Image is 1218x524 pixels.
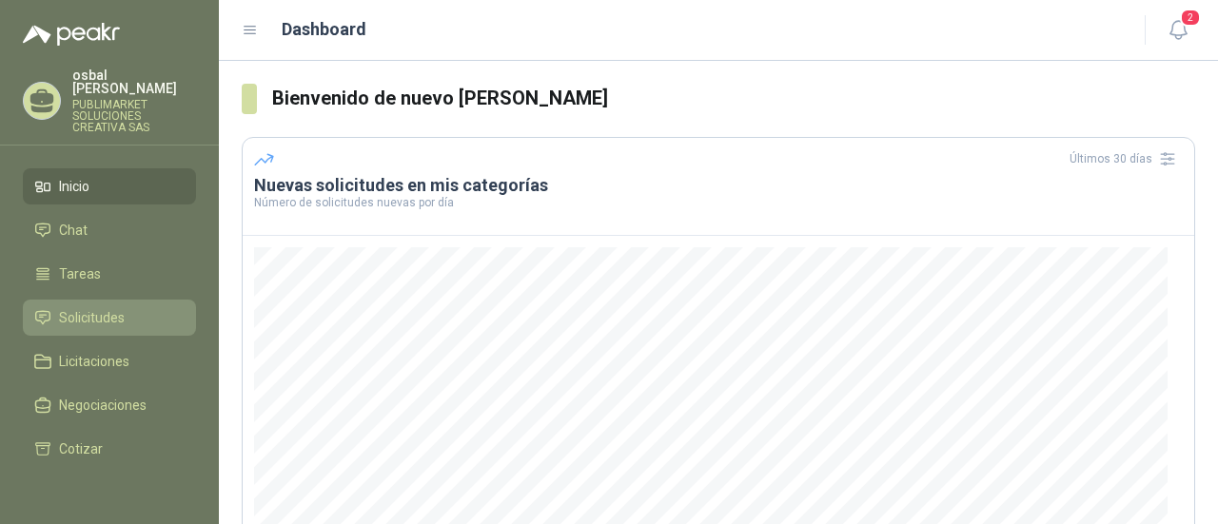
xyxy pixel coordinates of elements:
a: Negociaciones [23,387,196,423]
span: Negociaciones [59,395,147,416]
button: 2 [1161,13,1195,48]
a: Solicitudes [23,300,196,336]
img: Logo peakr [23,23,120,46]
p: PUBLIMARKET SOLUCIONES CREATIVA SAS [72,99,196,133]
a: Tareas [23,256,196,292]
a: Cotizar [23,431,196,467]
h3: Nuevas solicitudes en mis categorías [254,174,1183,197]
span: Tareas [59,263,101,284]
span: Chat [59,220,88,241]
a: Licitaciones [23,343,196,379]
div: Últimos 30 días [1070,144,1183,174]
p: Número de solicitudes nuevas por día [254,197,1183,208]
span: Cotizar [59,438,103,459]
p: osbal [PERSON_NAME] [72,68,196,95]
h3: Bienvenido de nuevo [PERSON_NAME] [272,84,1196,113]
a: Chat [23,212,196,248]
span: Inicio [59,176,89,197]
span: Solicitudes [59,307,125,328]
h1: Dashboard [282,16,366,43]
span: Licitaciones [59,351,129,372]
a: Inicio [23,168,196,204]
span: 2 [1180,9,1201,27]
